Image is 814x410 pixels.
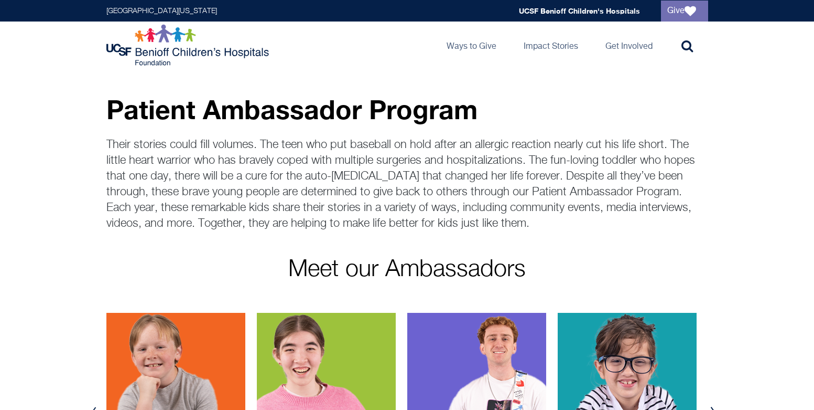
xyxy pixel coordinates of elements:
a: UCSF Benioff Children's Hospitals [519,6,640,15]
p: Meet our Ambassadors [106,258,708,281]
a: Give [661,1,708,22]
a: Get Involved [597,22,661,69]
p: Their stories could fill volumes. The teen who put baseball on hold after an allergic reaction ne... [106,137,708,232]
a: Ways to Give [438,22,505,69]
p: Patient Ambassador Program [106,95,708,124]
a: Impact Stories [515,22,587,69]
a: [GEOGRAPHIC_DATA][US_STATE] [106,7,217,15]
img: Logo for UCSF Benioff Children's Hospitals Foundation [106,24,272,66]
